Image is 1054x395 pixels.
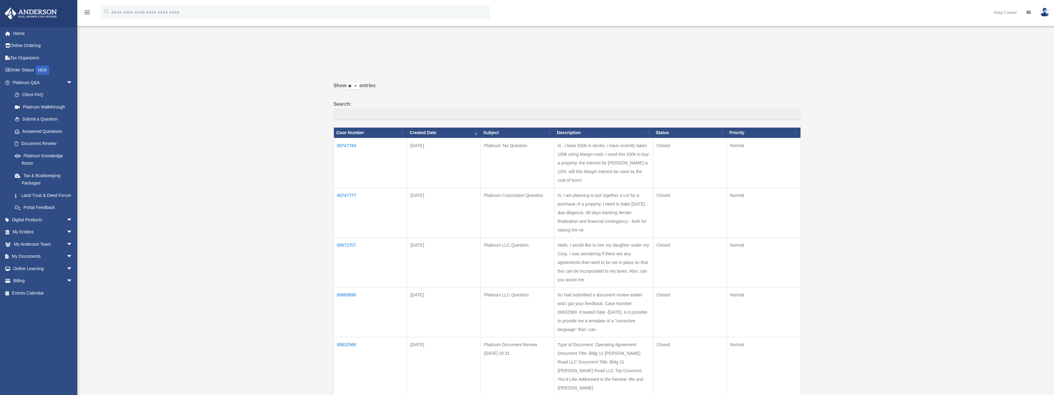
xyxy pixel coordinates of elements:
td: Closed [653,238,727,287]
th: Description: activate to sort column ascending [554,128,653,138]
td: Normal [727,287,800,337]
a: Online Learningarrow_drop_down [4,262,82,275]
td: Closed [653,138,727,188]
span: arrow_drop_down [66,214,79,226]
td: Normal [727,188,800,238]
td: Platinum LLC Question [481,287,554,337]
a: Tax Organizers [4,52,82,64]
a: Tax & Bookkeeping Packages [9,169,79,189]
td: hi, I am planning to put together a LoI for a purchase of a property. i need to bake [DATE] due-d... [554,188,653,238]
a: Platinum Walkthrough [9,101,79,113]
a: Events Calendar [4,287,82,299]
td: Normal [727,238,800,287]
i: menu [83,9,91,16]
th: Case Number: activate to sort column ascending [334,128,407,138]
th: Created Date: activate to sort column ascending [407,128,481,138]
td: hi,i had submitted a document review earlier and i got your feedback. Case Number. 00632569 -Crea... [554,287,653,337]
i: search [103,8,110,15]
td: Platinum Tax Question [481,138,554,188]
a: Portal Feedback [9,202,79,214]
td: Closed [653,188,727,238]
a: Answered Questions [9,125,76,138]
a: My Entitiesarrow_drop_down [4,226,82,238]
span: arrow_drop_down [66,76,79,89]
a: My Anderson Teamarrow_drop_down [4,238,82,250]
td: Platinum LLC Question [481,238,554,287]
td: 00669990 [334,287,407,337]
td: 00747784 [334,138,407,188]
img: Anderson Advisors Platinum Portal [3,7,59,19]
div: NEW [36,66,49,75]
a: Land Trust & Deed Forum [9,189,79,202]
td: [DATE] [407,138,481,188]
select: Showentries [347,83,359,90]
input: Search: [334,108,801,120]
th: Status: activate to sort column ascending [653,128,727,138]
th: Priority: activate to sort column ascending [727,128,800,138]
a: Platinum Q&Aarrow_drop_down [4,76,79,89]
span: arrow_drop_down [66,250,79,263]
a: Submit a Question [9,113,79,125]
span: arrow_drop_down [66,275,79,287]
span: arrow_drop_down [66,238,79,251]
a: Platinum Knowledge Room [9,150,79,169]
label: Search: [334,100,801,120]
a: Client FAQ [9,89,79,101]
a: My Documentsarrow_drop_down [4,250,82,263]
td: 00672707 [334,238,407,287]
a: Online Ordering [4,40,82,52]
th: Subject: activate to sort column ascending [481,128,554,138]
a: Digital Productsarrow_drop_down [4,214,82,226]
td: Platinum Corporation Question [481,188,554,238]
span: arrow_drop_down [66,226,79,239]
span: arrow_drop_down [66,262,79,275]
td: Normal [727,138,800,188]
a: Order StatusNEW [4,64,82,77]
td: hi , i have 500k in stocks. i have recently taken 100k using Margin cash. i used this 100k to buy... [554,138,653,188]
a: Home [4,27,82,40]
td: Closed [653,287,727,337]
td: [DATE] [407,287,481,337]
img: User Pic [1040,8,1049,17]
td: [DATE] [407,188,481,238]
a: menu [83,11,91,16]
td: 00747777 [334,188,407,238]
td: Hello, I would like to hire my daughter under my Corp. I was wondering if there are any agreement... [554,238,653,287]
td: [DATE] [407,238,481,287]
a: Billingarrow_drop_down [4,275,82,287]
a: Document Review [9,138,79,150]
label: Show entries [334,81,801,96]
